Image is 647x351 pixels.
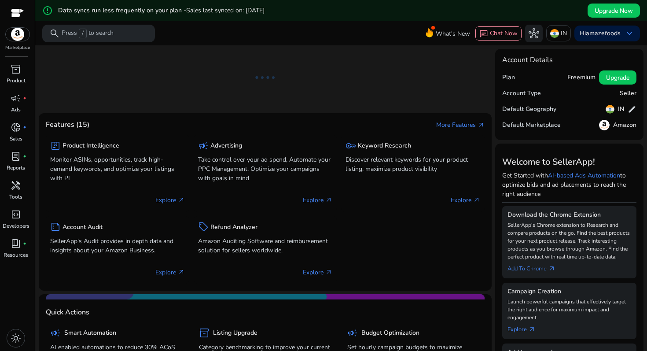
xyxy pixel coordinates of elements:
[303,196,332,205] p: Explore
[198,155,333,183] p: Take control over your ad spend, Automate your PPC Management, Optimize your campaigns with goals...
[3,222,29,230] p: Developers
[567,74,596,81] h5: Freemium
[346,155,480,174] p: Discover relevant keywords for your product listing, maximize product visibility
[155,196,185,205] p: Explore
[50,140,61,151] span: package
[11,238,21,249] span: book_4
[502,157,637,167] h3: Welcome to SellerApp!
[11,106,21,114] p: Ads
[502,56,637,64] h4: Account Details
[64,329,116,337] h5: Smart Automation
[186,6,265,15] span: Sales last synced on: [DATE]
[178,269,185,276] span: arrow_outward
[451,196,480,205] p: Explore
[23,155,26,158] span: fiber_manual_record
[613,122,636,129] h5: Amazon
[62,224,103,231] h5: Account Audit
[606,105,614,114] img: in.svg
[548,171,620,180] a: AI-based Ads Automation
[479,30,488,38] span: chat
[23,126,26,129] span: fiber_manual_record
[49,28,60,39] span: search
[586,29,621,37] b: amazefoods
[478,122,485,129] span: arrow_outward
[50,222,61,232] span: summarize
[11,333,21,344] span: light_mode
[588,4,640,18] button: Upgrade Now
[507,221,632,261] p: SellerApp's Chrome extension to Research and compare products on the go. Find the best products f...
[490,29,518,37] span: Chat Now
[50,155,185,183] p: Monitor ASINs, opportunities, track high-demand keywords, and optimize your listings with PI
[46,308,89,317] h4: Quick Actions
[502,106,556,113] h5: Default Geography
[5,44,30,51] p: Marketplace
[599,120,610,130] img: amazon.svg
[595,6,633,15] span: Upgrade Now
[4,251,28,259] p: Resources
[42,5,53,16] mat-icon: error_outline
[507,321,543,334] a: Explorearrow_outward
[62,29,114,38] p: Press to search
[11,93,21,103] span: campaign
[550,29,559,38] img: in.svg
[198,236,333,255] p: Amazon Auditing Software and reimbursement solution for sellers worldwide.
[11,122,21,133] span: donut_small
[620,90,636,97] h5: Seller
[561,26,567,41] p: IN
[502,171,637,199] p: Get Started with to optimize bids and ad placements to reach the right audience
[436,120,485,129] a: More Featuresarrow_outward
[507,211,632,219] h5: Download the Chrome Extension
[529,28,539,39] span: hub
[502,90,541,97] h5: Account Type
[325,269,332,276] span: arrow_outward
[502,74,515,81] h5: Plan
[628,105,636,114] span: edit
[11,64,21,74] span: inventory_2
[11,151,21,162] span: lab_profile
[618,106,624,113] h5: IN
[10,135,22,143] p: Sales
[79,29,87,38] span: /
[436,26,470,41] span: What's New
[199,328,210,338] span: inventory_2
[624,28,635,39] span: keyboard_arrow_down
[9,193,22,201] p: Tools
[303,268,332,277] p: Explore
[525,25,543,42] button: hub
[198,222,209,232] span: sell
[502,122,561,129] h5: Default Marketplace
[198,140,209,151] span: campaign
[325,196,332,203] span: arrow_outward
[346,140,356,151] span: key
[23,242,26,245] span: fiber_manual_record
[606,73,629,82] span: Upgrade
[58,7,265,15] h5: Data syncs run less frequently on your plan -
[210,142,242,150] h5: Advertising
[7,77,26,85] p: Product
[599,70,636,85] button: Upgrade
[361,329,419,337] h5: Budget Optimization
[548,265,555,272] span: arrow_outward
[347,328,358,338] span: campaign
[7,164,25,172] p: Reports
[62,142,119,150] h5: Product Intelligence
[23,96,26,100] span: fiber_manual_record
[210,224,257,231] h5: Refund Analyzer
[580,30,621,37] p: Hi
[11,209,21,220] span: code_blocks
[358,142,411,150] h5: Keyword Research
[155,268,185,277] p: Explore
[11,180,21,191] span: handyman
[6,28,29,41] img: amazon.svg
[507,298,632,321] p: Launch powerful campaigns that effectively target the right audience for maximum impact and engag...
[46,121,89,129] h4: Features (15)
[507,261,562,273] a: Add To Chrome
[50,328,61,338] span: campaign
[213,329,257,337] h5: Listing Upgrade
[473,196,480,203] span: arrow_outward
[507,288,632,296] h5: Campaign Creation
[178,196,185,203] span: arrow_outward
[475,26,522,41] button: chatChat Now
[50,236,185,255] p: SellerApp's Audit provides in depth data and insights about your Amazon Business.
[529,326,536,333] span: arrow_outward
